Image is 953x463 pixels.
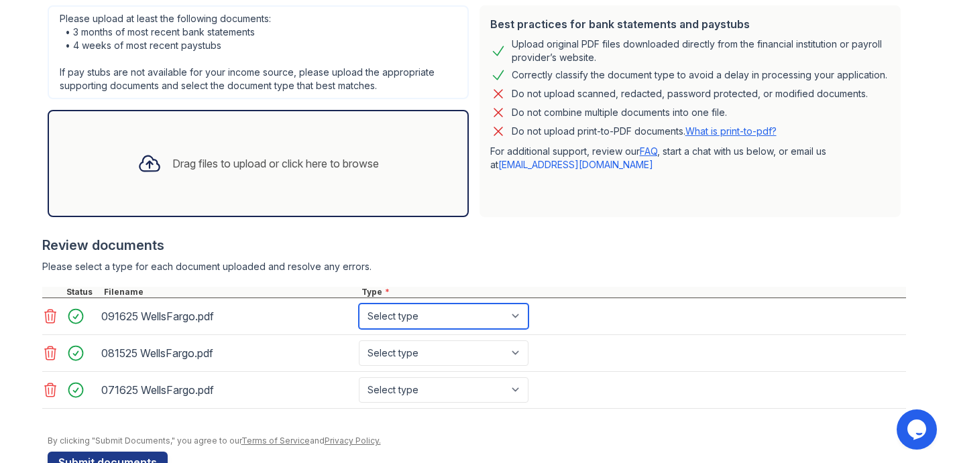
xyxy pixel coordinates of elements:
[101,342,353,364] div: 081525 WellsFargo.pdf
[101,379,353,401] div: 071625 WellsFargo.pdf
[172,155,379,172] div: Drag files to upload or click here to browse
[48,436,906,446] div: By clicking "Submit Documents," you agree to our and
[325,436,381,446] a: Privacy Policy.
[241,436,310,446] a: Terms of Service
[42,236,906,255] div: Review documents
[685,125,777,137] a: What is print-to-pdf?
[101,306,353,327] div: 091625 WellsFargo.pdf
[512,105,727,121] div: Do not combine multiple documents into one file.
[897,409,940,450] iframe: chat widget
[640,145,657,157] a: FAQ
[498,159,653,170] a: [EMAIL_ADDRESS][DOMAIN_NAME]
[512,86,868,102] div: Do not upload scanned, redacted, password protected, or modified documents.
[512,125,777,138] p: Do not upload print-to-PDF documents.
[48,5,469,99] div: Please upload at least the following documents: • 3 months of most recent bank statements • 4 wee...
[64,287,101,297] div: Status
[101,287,359,297] div: Filename
[512,38,890,64] div: Upload original PDF files downloaded directly from the financial institution or payroll provider’...
[490,145,890,172] p: For additional support, review our , start a chat with us below, or email us at
[42,260,906,273] div: Please select a type for each document uploaded and resolve any errors.
[490,16,890,32] div: Best practices for bank statements and paystubs
[359,287,906,297] div: Type
[512,67,887,83] div: Correctly classify the document type to avoid a delay in processing your application.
